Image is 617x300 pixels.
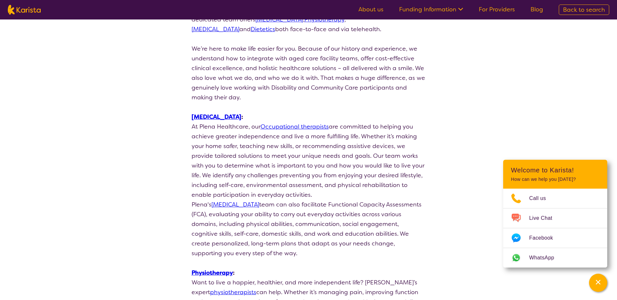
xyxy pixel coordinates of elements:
span: WhatsApp [529,253,562,263]
a: Web link opens in a new tab. [503,248,607,268]
a: Funding Information [399,6,463,13]
a: Physiotherapy [304,16,344,23]
span: Back to search [563,6,605,14]
a: Back to search [559,5,609,15]
strong: : [192,113,243,121]
span: Live Chat [529,213,560,223]
button: Channel Menu [589,274,607,292]
span: Call us [529,194,554,203]
a: [MEDICAL_DATA] [192,25,239,33]
strong: : [192,269,235,277]
a: Dietetics [251,25,275,33]
a: [MEDICAL_DATA] [211,201,259,208]
p: Plena's team can also facilitate Functional Capacity Assessments (FCA), evaluating your ability t... [192,200,426,258]
span: Facebook [529,233,561,243]
p: We’re here to make life easier for you. Because of our history and experience, we understand how ... [192,44,426,102]
img: Karista logo [8,5,41,15]
p: How can we help you [DATE]? [511,177,599,182]
div: Channel Menu [503,160,607,268]
a: physiotherapists [210,288,256,296]
a: For Providers [479,6,515,13]
a: [MEDICAL_DATA] [192,113,241,121]
h2: Welcome to Karista! [511,166,599,174]
a: Occupational therapists [261,123,329,131]
a: Physiotherapy [192,269,233,277]
a: Blog [530,6,543,13]
p: At Plena Healthcare, our are committed to helping you achieve greater independence and live a mor... [192,122,426,200]
ul: Choose channel [503,189,607,268]
a: About us [358,6,383,13]
a: [MEDICAL_DATA] [255,16,303,23]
